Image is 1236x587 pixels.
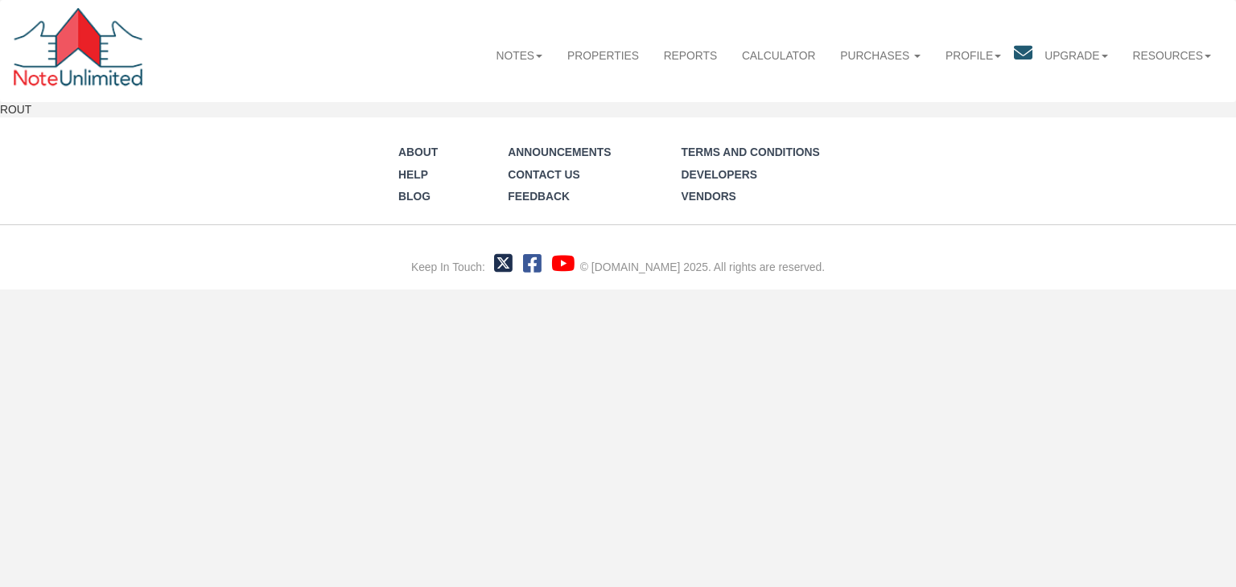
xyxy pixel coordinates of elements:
a: Help [398,168,428,181]
a: Properties [555,35,652,76]
a: Developers [682,168,757,181]
a: Reports [651,35,729,76]
a: Terms and Conditions [682,146,820,158]
div: © [DOMAIN_NAME] 2025. All rights are reserved. [580,260,825,276]
a: Purchases [828,35,933,76]
a: Calculator [730,35,828,76]
a: Blog [398,190,431,203]
div: Keep In Touch: [411,260,485,276]
a: Notes [484,35,555,76]
a: Vendors [682,190,736,203]
a: Upgrade [1032,35,1120,76]
a: About [398,146,438,158]
a: Announcements [508,146,611,158]
a: Profile [933,35,1014,76]
a: Contact Us [508,168,580,181]
a: Resources [1120,35,1224,76]
a: Feedback [508,190,570,203]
